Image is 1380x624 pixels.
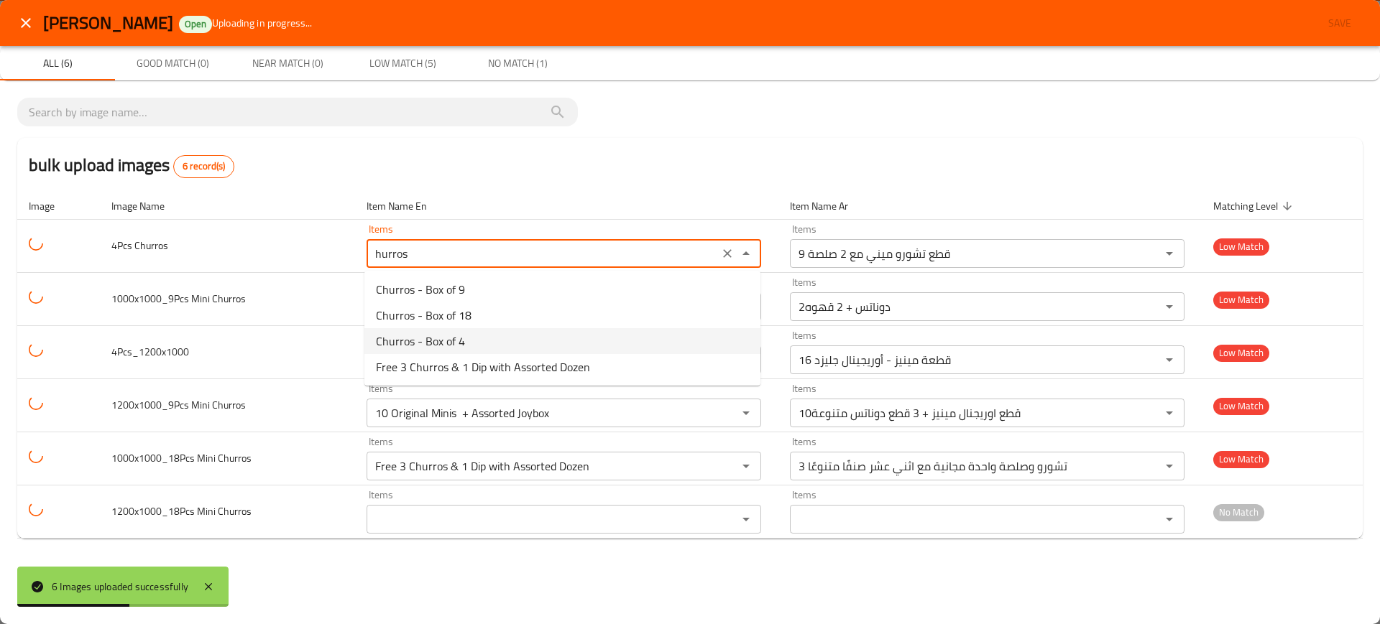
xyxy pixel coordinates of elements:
span: All (6) [9,55,106,73]
span: Near Match (0) [239,55,336,73]
button: Open [1159,509,1179,529]
span: Low Match [1213,451,1269,467]
div: Open [179,16,212,33]
span: 4Pcs Churros [111,236,168,255]
button: Open [736,509,756,529]
span: Image Name [111,197,183,215]
th: Image [17,192,100,220]
span: Low Match [1213,398,1269,414]
button: Open [736,403,756,423]
button: Open [1159,456,1179,476]
button: close [9,6,43,40]
span: 1000x1000_9Pcs Mini Churros [111,289,246,308]
button: Open [1159,243,1179,264]
h2: bulk upload images [29,152,234,178]
span: Churros - Box of 4 [376,332,465,350]
span: 1200x1000_18Pcs Mini Churros [111,502,252,521]
span: No Match (1) [469,55,566,73]
span: [PERSON_NAME] [43,6,173,39]
span: Good Match (0) [124,55,221,73]
span: Open [179,18,212,30]
th: Item Name En [355,192,778,220]
span: Matching Level [1213,197,1297,215]
span: Low Match [1213,345,1269,361]
button: Clear [717,243,737,264]
span: 4Pcs_1200x1000 [111,343,189,361]
span: 1200x1000_9Pcs Mini Churros [111,396,246,414]
button: Open [1159,297,1179,317]
div: Total records count [173,155,234,178]
button: Open [1159,403,1179,423]
div: 6 Images uploaded successfully [52,579,188,595]
table: enhanced table [17,192,1363,539]
button: Close [736,243,756,264]
input: search [29,101,566,124]
span: Uploading in progress... [212,16,313,30]
th: Item Name Ar [778,192,1202,220]
span: 6 record(s) [174,159,234,174]
span: 1000x1000_18Pcs Mini Churros [111,449,252,467]
button: Open [1159,350,1179,370]
span: Churros - Box of 9 [376,281,465,298]
span: Free 3 Churros & 1 Dip with Assorted Dozen [376,358,590,376]
span: No Match [1213,504,1264,521]
span: Low Match [1213,292,1269,308]
span: Low Match (5) [354,55,451,73]
span: Low Match [1213,238,1269,255]
span: Churros - Box of 18 [376,307,471,324]
button: Open [736,456,756,476]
